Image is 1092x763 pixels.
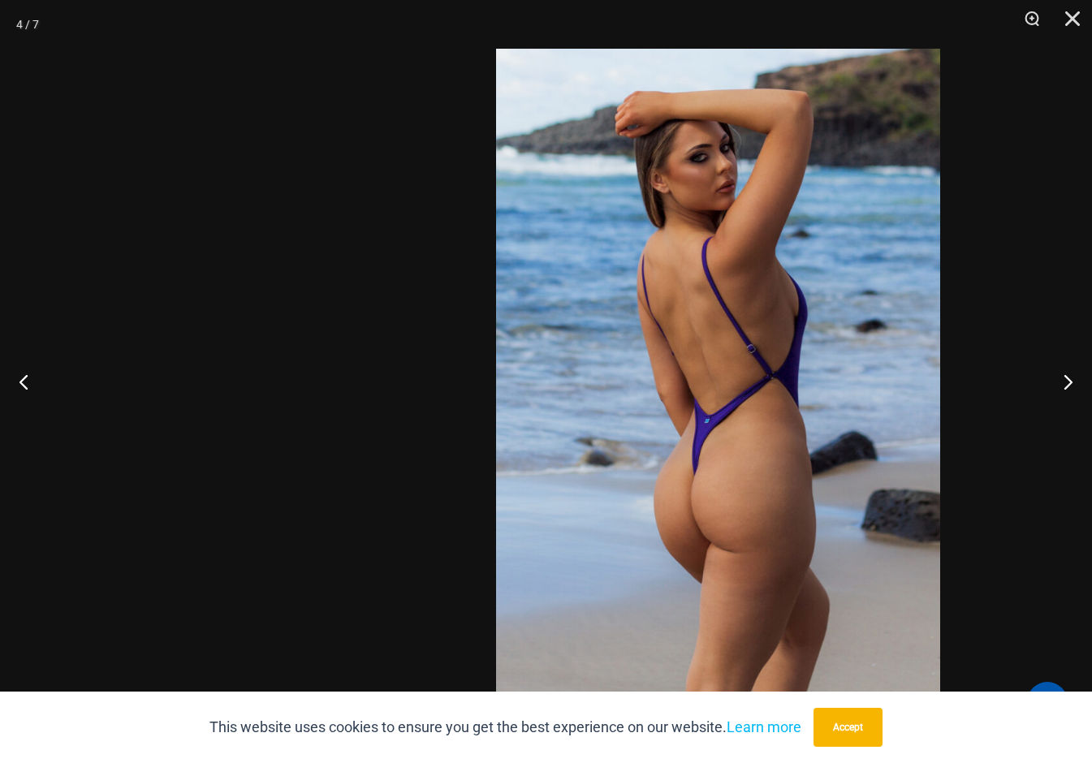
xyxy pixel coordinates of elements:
img: Thunder Orient Blue 8931 One piece 07 [496,49,940,714]
a: Learn more [727,718,801,735]
button: Accept [814,708,883,747]
p: This website uses cookies to ensure you get the best experience on our website. [209,715,801,739]
div: 4 / 7 [16,12,39,37]
button: Next [1031,341,1092,422]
